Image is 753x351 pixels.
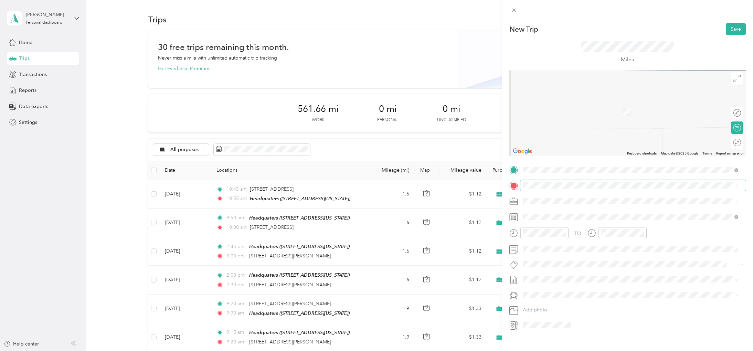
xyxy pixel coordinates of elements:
div: TO [574,230,581,237]
p: Miles [621,55,634,64]
img: Google [511,147,534,156]
button: Save [726,23,746,35]
span: Map data ©2025 Google [661,151,698,155]
a: Report a map error [716,151,744,155]
iframe: Everlance-gr Chat Button Frame [714,312,753,351]
button: Keyboard shortcuts [627,151,657,156]
a: Open this area in Google Maps (opens a new window) [511,147,534,156]
button: Add photo [520,305,746,315]
p: New Trip [509,24,538,34]
a: Terms (opens in new tab) [702,151,712,155]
